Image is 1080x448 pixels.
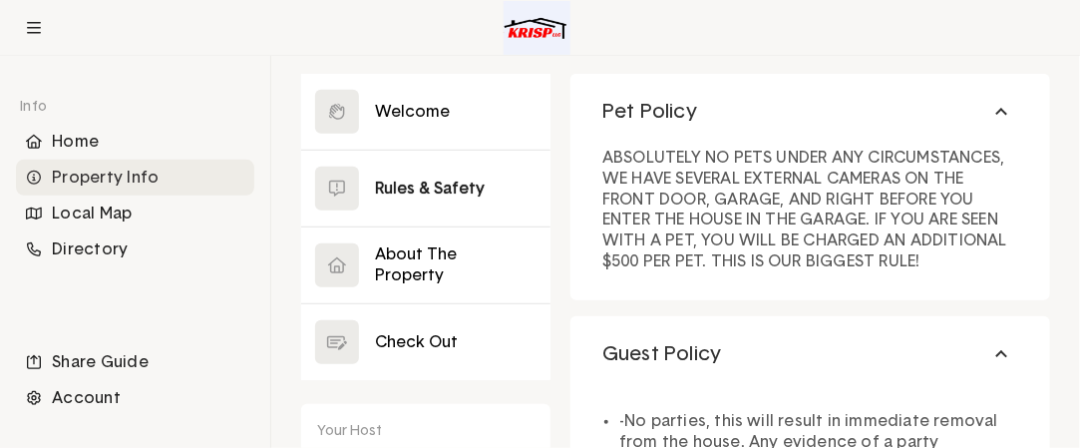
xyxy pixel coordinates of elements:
button: Pet Policy [570,74,1050,150]
li: Navigation item [16,380,254,416]
img: Logo [504,1,570,55]
div: Account [16,380,254,416]
div: Property Info [16,160,254,196]
button: Guest Policy [570,316,1050,392]
span: Pet Policy [602,99,697,125]
li: Navigation item [16,124,254,160]
div: Directory [16,231,254,267]
span: Your Host [317,424,382,438]
div: Share Guide [16,344,254,380]
li: Navigation item [16,196,254,231]
p: ABSOLUTELY NO PETS UNDER ANY CIRCUMSTANCES, WE HAVE SEVERAL EXTERNAL CAMERAS ON THE FRONT DOOR, G... [602,148,1018,272]
div: Local Map [16,196,254,231]
li: Navigation item [16,160,254,196]
li: Navigation item [16,344,254,380]
div: Home [16,124,254,160]
span: Guest Policy [602,341,721,367]
li: Navigation item [16,231,254,267]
